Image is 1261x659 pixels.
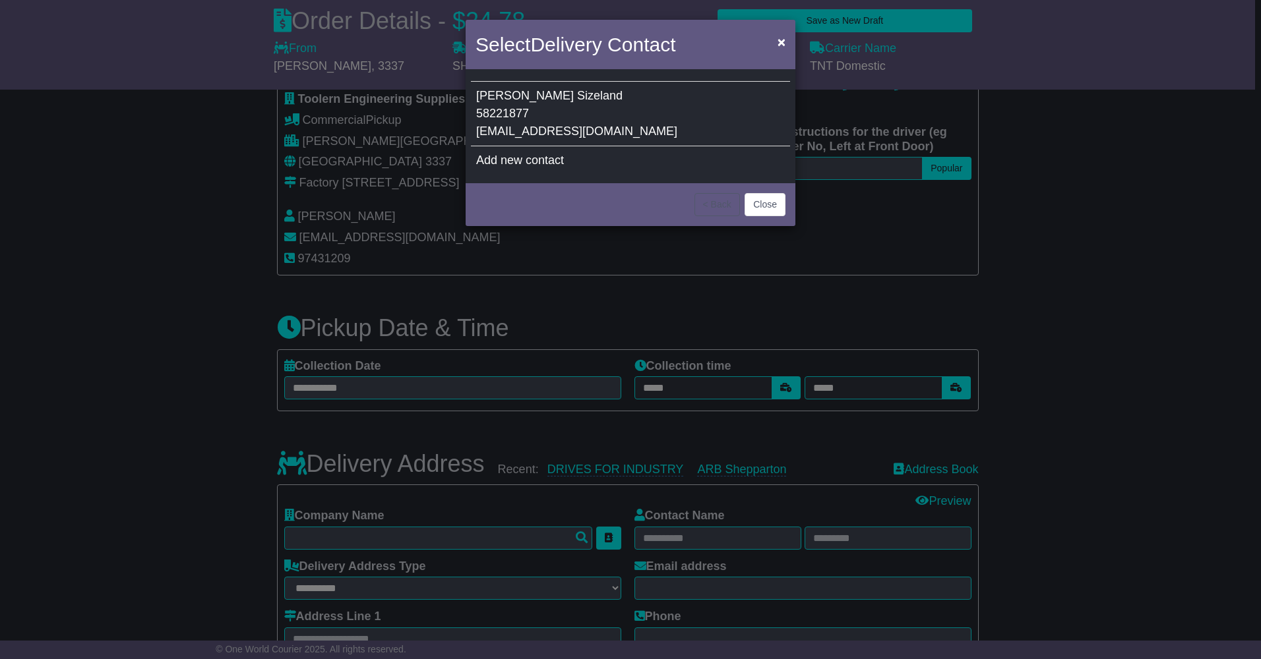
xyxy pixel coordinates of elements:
span: Contact [607,34,675,55]
span: Delivery [530,34,601,55]
span: Add new contact [476,154,564,167]
span: [PERSON_NAME] [476,89,574,102]
h4: Select [476,30,675,59]
span: [EMAIL_ADDRESS][DOMAIN_NAME] [476,125,677,138]
button: < Back [694,193,740,216]
button: Close [771,28,792,55]
span: Sizeland [577,89,623,102]
button: Close [745,193,785,216]
span: 58221877 [476,107,529,120]
span: × [778,34,785,49]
